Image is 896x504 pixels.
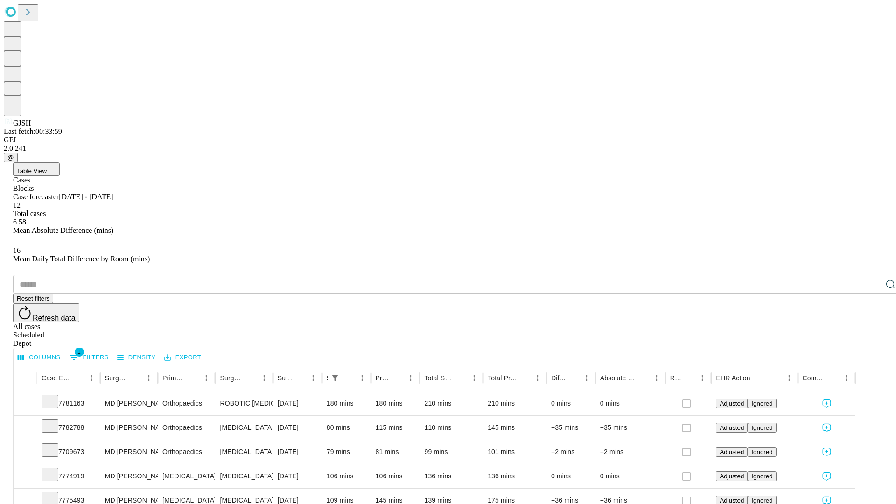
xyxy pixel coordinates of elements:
[18,444,32,461] button: Expand
[15,350,63,365] button: Select columns
[551,440,591,464] div: +2 mins
[13,119,31,127] span: GJSH
[4,153,18,162] button: @
[59,193,113,201] span: [DATE] - [DATE]
[376,440,415,464] div: 81 mins
[13,303,79,322] button: Refresh data
[42,416,96,440] div: 7782788
[600,374,636,382] div: Absolute Difference
[258,371,271,385] button: Menu
[13,193,59,201] span: Case forecaster
[488,374,517,382] div: Total Predicted Duration
[600,464,661,488] div: 0 mins
[17,168,47,175] span: Table View
[424,374,454,382] div: Total Scheduled Duration
[13,294,53,303] button: Reset filters
[42,374,71,382] div: Case Epic Id
[600,440,661,464] div: +2 mins
[391,371,404,385] button: Sort
[162,350,203,365] button: Export
[33,314,76,322] span: Refresh data
[105,416,153,440] div: MD [PERSON_NAME] [PERSON_NAME] Md
[720,400,744,407] span: Adjusted
[580,371,593,385] button: Menu
[18,396,32,412] button: Expand
[75,347,84,357] span: 1
[650,371,663,385] button: Menu
[13,201,21,209] span: 12
[105,464,153,488] div: MD [PERSON_NAME] E Md
[716,399,748,408] button: Adjusted
[13,218,26,226] span: 6.58
[468,371,481,385] button: Menu
[327,392,366,415] div: 180 mins
[4,144,892,153] div: 2.0.241
[13,226,113,234] span: Mean Absolute Difference (mins)
[376,392,415,415] div: 180 mins
[751,424,772,431] span: Ignored
[200,371,213,385] button: Menu
[567,371,580,385] button: Sort
[376,416,415,440] div: 115 mins
[720,473,744,480] span: Adjusted
[307,371,320,385] button: Menu
[220,392,268,415] div: ROBOTIC [MEDICAL_DATA] KNEE TOTAL
[327,440,366,464] div: 79 mins
[751,400,772,407] span: Ignored
[343,371,356,385] button: Sort
[783,371,796,385] button: Menu
[85,371,98,385] button: Menu
[220,416,268,440] div: [MEDICAL_DATA] [MEDICAL_DATA]
[67,350,111,365] button: Show filters
[404,371,417,385] button: Menu
[683,371,696,385] button: Sort
[551,374,566,382] div: Difference
[637,371,650,385] button: Sort
[7,154,14,161] span: @
[105,374,128,382] div: Surgeon Name
[720,424,744,431] span: Adjusted
[424,440,478,464] div: 99 mins
[424,464,478,488] div: 136 mins
[531,371,544,385] button: Menu
[72,371,85,385] button: Sort
[187,371,200,385] button: Sort
[42,464,96,488] div: 7774919
[748,423,776,433] button: Ignored
[18,469,32,485] button: Expand
[13,255,150,263] span: Mean Daily Total Difference by Room (mins)
[488,440,542,464] div: 101 mins
[278,374,293,382] div: Surgery Date
[488,416,542,440] div: 145 mins
[488,392,542,415] div: 210 mins
[716,471,748,481] button: Adjusted
[278,464,317,488] div: [DATE]
[748,447,776,457] button: Ignored
[751,497,772,504] span: Ignored
[278,440,317,464] div: [DATE]
[376,464,415,488] div: 106 mins
[129,371,142,385] button: Sort
[716,423,748,433] button: Adjusted
[803,374,826,382] div: Comments
[751,473,772,480] span: Ignored
[551,392,591,415] div: 0 mins
[751,371,764,385] button: Sort
[327,374,328,382] div: Scheduled In Room Duration
[327,464,366,488] div: 106 mins
[376,374,391,382] div: Predicted In Room Duration
[720,448,744,455] span: Adjusted
[17,295,49,302] span: Reset filters
[162,440,210,464] div: Orthopaedics
[488,464,542,488] div: 136 mins
[696,371,709,385] button: Menu
[162,464,210,488] div: [MEDICAL_DATA]
[13,210,46,217] span: Total cases
[827,371,840,385] button: Sort
[42,392,96,415] div: 7781163
[751,448,772,455] span: Ignored
[356,371,369,385] button: Menu
[327,416,366,440] div: 80 mins
[278,416,317,440] div: [DATE]
[142,371,155,385] button: Menu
